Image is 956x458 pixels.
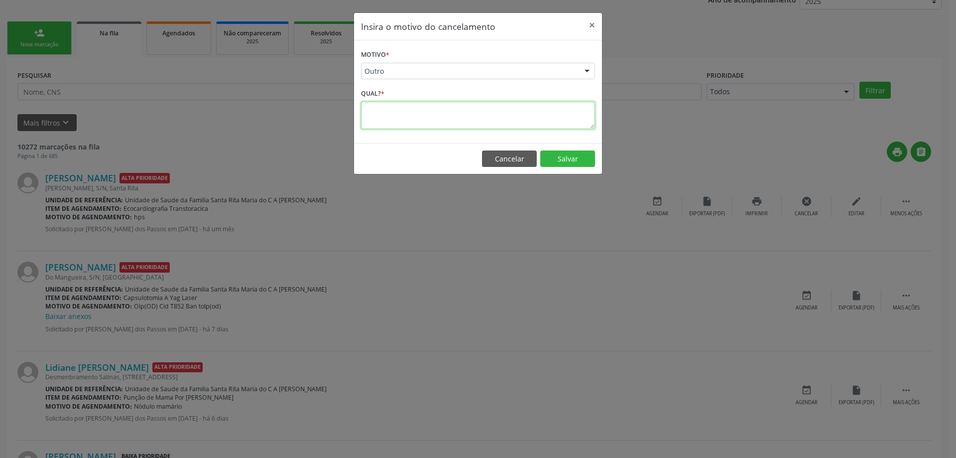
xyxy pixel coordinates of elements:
[361,86,384,102] label: Qual?
[582,13,602,37] button: Close
[540,151,595,167] button: Salvar
[364,66,575,76] span: Outro
[361,47,389,63] label: Motivo
[482,151,537,167] button: Cancelar
[361,20,495,33] h5: Insira o motivo do cancelamento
